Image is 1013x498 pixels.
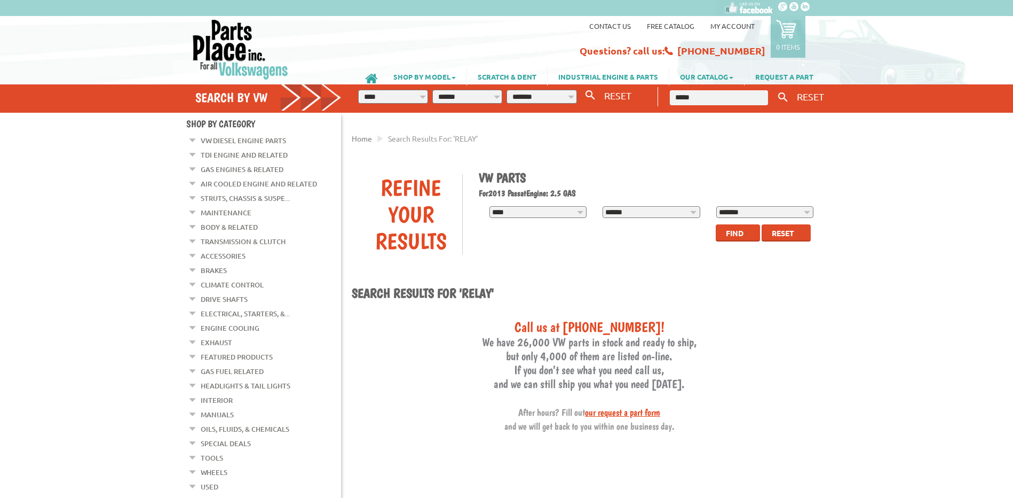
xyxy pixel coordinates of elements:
[352,318,827,432] h3: We have 26,000 VW parts in stock and ready to ship, but only 4,000 of them are listed on-line. If...
[352,134,372,143] a: Home
[201,148,288,162] a: TDI Engine and Related
[716,224,760,242] button: Find
[201,480,218,494] a: Used
[589,21,631,30] a: Contact us
[793,89,828,104] button: RESET
[526,188,576,198] span: Engine: 2.5 GAS
[201,307,290,321] a: Electrical, Starters, &...
[388,134,478,143] span: Search results for: 'RELAY'
[797,91,824,102] span: RESET
[201,364,264,378] a: Gas Fuel Related
[201,393,233,407] a: Interior
[201,292,248,306] a: Drive Shafts
[776,42,800,51] p: 0 items
[775,89,791,106] button: Keyword Search
[515,318,664,335] span: Call us at [PHONE_NUMBER]!
[201,191,290,205] a: Struts, Chassis & Suspe...
[201,451,223,465] a: Tools
[192,19,289,80] img: Parts Place Inc!
[479,188,488,198] span: For
[604,90,631,101] span: RESET
[186,118,341,129] h4: Shop By Category
[669,67,744,85] a: OUR CATALOG
[647,21,694,30] a: Free Catalog
[201,235,286,248] a: Transmission & Clutch
[201,465,227,479] a: Wheels
[352,285,827,302] h1: Search results for 'RELAY'
[581,88,599,103] button: Search By VW...
[201,379,290,393] a: Headlights & Tail Lights
[201,206,251,220] a: Maintenance
[710,21,755,30] a: My Account
[762,224,811,242] button: Reset
[479,170,819,185] h1: VW Parts
[201,422,289,436] a: Oils, Fluids, & Chemicals
[585,407,660,418] a: our request a part form
[201,336,232,349] a: Exhaust
[201,278,264,292] a: Climate Control
[745,67,824,85] a: REQUEST A PART
[360,174,462,254] div: Refine Your Results
[201,177,317,191] a: Air Cooled Engine and Related
[600,88,636,103] button: RESET
[201,408,234,422] a: Manuals
[195,90,342,105] h4: Search by VW
[726,228,743,238] span: Find
[201,263,227,277] a: Brakes
[548,67,669,85] a: INDUSTRIAL ENGINE & PARTS
[201,134,286,147] a: VW Diesel Engine Parts
[467,67,547,85] a: SCRATCH & DENT
[201,162,283,176] a: Gas Engines & Related
[479,188,819,198] h2: 2013 Passat
[201,350,273,364] a: Featured Products
[771,16,805,58] a: 0 items
[201,437,251,450] a: Special Deals
[201,321,259,335] a: Engine Cooling
[772,228,794,238] span: Reset
[504,407,675,432] span: After hours? Fill out and we will get back to you within one business day.
[201,220,258,234] a: Body & Related
[201,249,246,263] a: Accessories
[383,67,466,85] a: SHOP BY MODEL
